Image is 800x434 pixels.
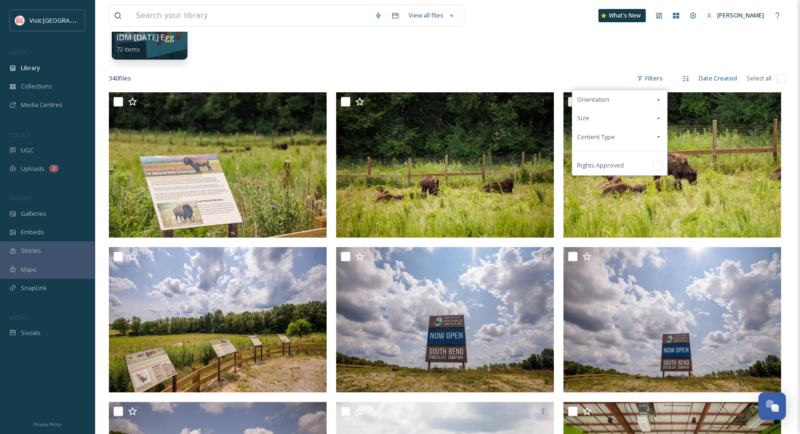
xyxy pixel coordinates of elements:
span: Size [577,114,589,123]
span: 340 file s [109,74,131,83]
span: IDM [DATE] Egg [PERSON_NAME] [116,32,237,43]
a: [PERSON_NAME] [702,6,769,25]
img: Indiana Dinosaur Museum Opening Day 210.jpg [336,92,554,238]
span: Socials [21,328,41,337]
span: Embeds [21,228,44,237]
img: vsbm-stackedMISH_CMYKlogo2017.jpg [15,16,25,25]
span: Media Centres [21,100,62,109]
span: COLLECT [9,131,30,138]
img: Indiana Dinosaur Museum Opening Day 206.jpg [563,247,781,392]
span: UGC [21,146,34,155]
span: WIDGETS [9,195,31,202]
div: Filters [632,69,667,88]
a: IDM [DATE] Egg [PERSON_NAME]72 items [116,33,237,53]
span: Visit [GEOGRAPHIC_DATA] [29,16,103,25]
img: Indiana Dinosaur Museum Opening Day 209.jpg [563,92,781,238]
span: Rights Approved [577,161,624,170]
span: Library [21,63,40,72]
input: Search your library [131,5,370,26]
span: MEDIA [9,49,26,56]
a: What's New [598,9,646,22]
span: Select all [747,74,772,83]
span: Privacy Policy [34,421,61,427]
span: SOCIALS [9,314,28,321]
a: View all files [404,6,459,25]
img: Indiana Dinosaur Museum Opening Day 207.jpg [336,247,554,392]
span: Uploads [21,164,44,173]
a: Privacy Policy [34,418,61,429]
span: Collections [21,82,52,91]
img: Indiana Dinosaur Museum Opening Day 208.jpg [109,247,327,392]
span: SnapLink [21,283,47,292]
span: Stories [21,246,41,255]
button: Open Chat [758,392,786,420]
div: 2 [49,165,59,172]
span: [PERSON_NAME] [717,11,764,19]
span: Content Type [577,133,615,142]
img: Indiana Dinosaur Museum Opening Day 211.jpg [109,92,327,238]
span: 72 items [116,45,140,53]
span: Maps [21,265,36,274]
span: Orientation [577,95,609,104]
span: Galleries [21,209,46,218]
div: Date Created [694,69,742,88]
